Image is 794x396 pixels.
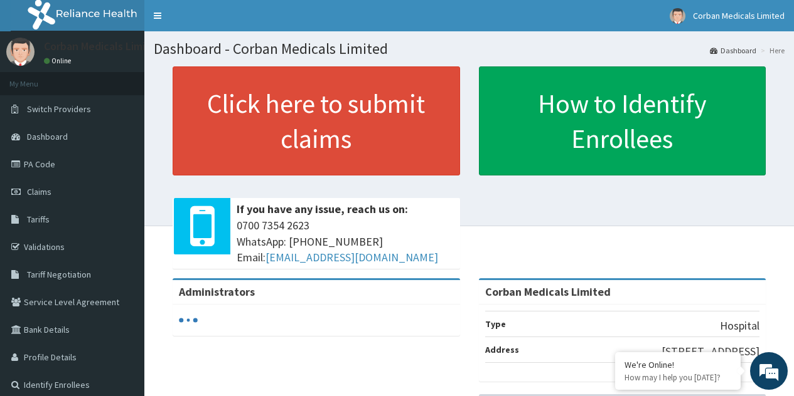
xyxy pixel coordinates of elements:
[237,217,454,266] span: 0700 7354 2623 WhatsApp: [PHONE_NUMBER] Email:
[179,311,198,330] svg: audio-loading
[44,56,74,65] a: Online
[485,284,611,299] strong: Corban Medicals Limited
[237,202,408,216] b: If you have any issue, reach us on:
[670,8,685,24] img: User Image
[154,41,785,57] h1: Dashboard - Corban Medicals Limited
[625,372,731,383] p: How may I help you today?
[485,318,506,330] b: Type
[27,103,91,115] span: Switch Providers
[27,186,51,197] span: Claims
[625,359,731,370] div: We're Online!
[44,41,163,52] p: Corban Medicals Limited
[479,66,766,175] a: How to Identify Enrollees
[266,250,438,264] a: [EMAIL_ADDRESS][DOMAIN_NAME]
[6,38,35,66] img: User Image
[173,66,460,175] a: Click here to submit claims
[27,214,50,225] span: Tariffs
[693,10,785,21] span: Corban Medicals Limited
[720,318,759,334] p: Hospital
[485,344,519,355] b: Address
[27,131,68,142] span: Dashboard
[179,284,255,299] b: Administrators
[758,45,785,56] li: Here
[662,343,759,360] p: [STREET_ADDRESS]
[710,45,756,56] a: Dashboard
[27,269,91,280] span: Tariff Negotiation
